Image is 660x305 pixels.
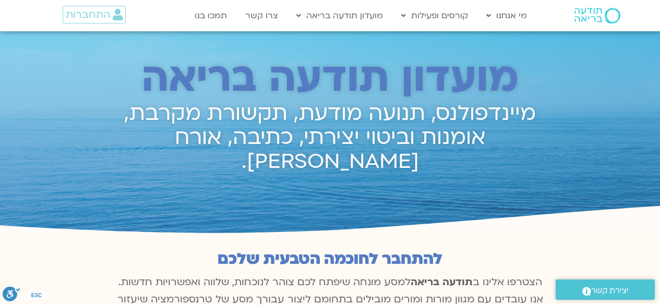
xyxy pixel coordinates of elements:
[189,6,232,26] a: תמכו בנו
[111,250,549,268] h2: להתחבר לחוכמה הטבעית שלכם
[111,55,550,101] h2: מועדון תודעה בריאה
[63,6,126,23] a: התחברות
[291,6,388,26] a: מועדון תודעה בריאה
[66,9,110,20] span: התחברות
[411,275,473,289] b: תודעה בריאה
[111,102,550,174] h2: מיינדפולנס, תנועה מודעת, תקשורת מקרבת, אומנות וביטוי יצירתי, כתיבה, אורח [PERSON_NAME].
[240,6,283,26] a: צרו קשר
[574,8,620,23] img: תודעה בריאה
[481,6,532,26] a: מי אנחנו
[591,284,629,298] span: יצירת קשר
[556,279,655,300] a: יצירת קשר
[396,6,473,26] a: קורסים ופעילות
